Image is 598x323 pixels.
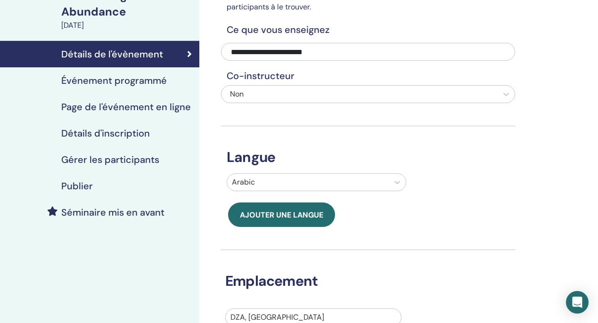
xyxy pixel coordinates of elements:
span: Ajouter une langue [240,210,323,220]
div: [DATE] [61,20,194,31]
h3: Emplacement [220,273,502,290]
h3: Langue [221,149,515,166]
span: Non [230,89,244,99]
h4: Détails de l'évènement [61,48,163,60]
h4: Événement programmé [61,75,167,86]
div: Open Intercom Messenger [566,291,589,314]
h4: Page de l'événement en ligne [61,101,191,113]
h4: Gérer les participants [61,154,159,165]
h4: Co-instructeur [221,70,515,81]
button: Ajouter une langue [228,202,335,227]
h4: Détails d'inscription [61,128,150,139]
h4: Ce que vous enseignez [221,24,515,35]
h4: Séminaire mis en avant [61,207,164,218]
h4: Publier [61,180,93,192]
